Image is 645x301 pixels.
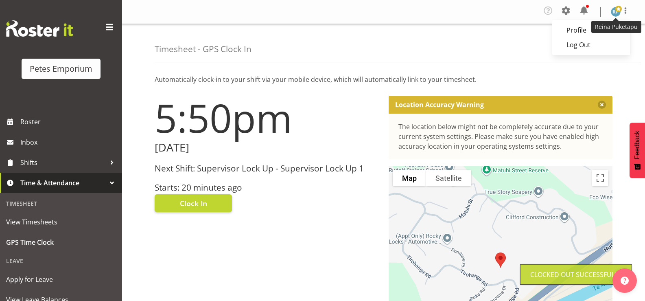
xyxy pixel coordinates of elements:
[393,170,426,186] button: Show street map
[2,232,120,253] a: GPS Time Clock
[621,277,629,285] img: help-xxl-2.png
[20,136,118,148] span: Inbox
[20,177,106,189] span: Time & Attendance
[155,164,379,173] h3: Next Shift: Supervisor Lock Up - Supervisor Lock Up 1
[2,195,120,212] div: Timesheet
[20,116,118,128] span: Roster
[2,269,120,290] a: Apply for Leave
[30,63,92,75] div: Petes Emporium
[155,194,232,212] button: Clock In
[20,156,106,169] span: Shifts
[180,198,207,209] span: Clock In
[611,7,621,17] img: reina-puketapu721.jpg
[6,236,116,248] span: GPS Time Clock
[2,212,120,232] a: View Timesheets
[630,123,645,178] button: Feedback - Show survey
[592,170,608,186] button: Toggle fullscreen view
[155,44,251,54] h4: Timesheet - GPS Clock In
[552,37,630,52] a: Log Out
[2,253,120,269] div: Leave
[634,131,641,159] span: Feedback
[155,96,379,140] h1: 5:50pm
[6,20,73,37] img: Rosterit website logo
[530,270,622,279] div: Clocked out Successfully
[6,273,116,286] span: Apply for Leave
[155,75,612,84] p: Automatically clock-in to your shift via your mobile device, which will automatically link to you...
[426,170,471,186] button: Show satellite imagery
[6,216,116,228] span: View Timesheets
[398,122,603,151] div: The location below might not be completely accurate due to your current system settings. Please m...
[598,101,606,109] button: Close message
[395,101,484,109] p: Location Accuracy Warning
[552,23,630,37] a: Profile
[155,141,379,154] h2: [DATE]
[155,183,379,192] h3: Starts: 20 minutes ago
